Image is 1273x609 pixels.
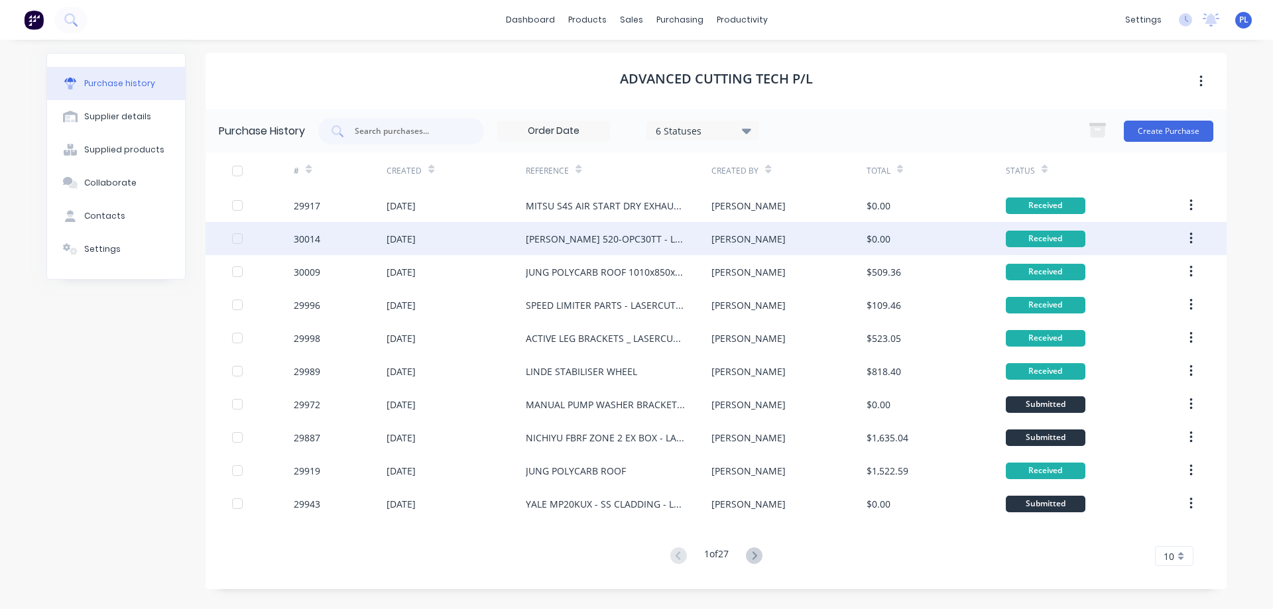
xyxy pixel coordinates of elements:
[84,177,137,189] div: Collaborate
[353,125,463,138] input: Search purchases...
[1119,10,1168,30] div: settings
[47,199,185,233] button: Contacts
[711,398,786,412] div: [PERSON_NAME]
[650,10,710,30] div: purchasing
[387,364,416,378] div: [DATE]
[387,199,416,213] div: [DATE]
[867,298,901,312] div: $109.46
[704,547,729,566] div: 1 of 27
[620,71,813,87] h1: ADVANCED CUTTING TECH P/L
[526,464,626,478] div: JUNG POLYCARB ROOF
[84,210,125,222] div: Contacts
[24,10,44,30] img: Factory
[84,144,164,156] div: Supplied products
[711,464,786,478] div: [PERSON_NAME]
[1006,330,1085,347] div: Received
[867,364,901,378] div: $818.40
[294,165,299,177] div: #
[1006,297,1085,313] div: Received
[387,431,416,445] div: [DATE]
[387,464,416,478] div: [DATE]
[711,232,786,246] div: [PERSON_NAME]
[47,133,185,166] button: Supplied products
[711,364,786,378] div: [PERSON_NAME]
[526,497,685,511] div: YALE MP20KUX - SS CLADDING - LASERCUTTING
[294,265,320,279] div: 30009
[711,165,758,177] div: Created By
[294,232,320,246] div: 30014
[526,199,685,213] div: MITSU S4S AIR START DRY EXHAUST - LASERCUTTING
[711,199,786,213] div: [PERSON_NAME]
[1006,197,1085,214] div: Received
[526,431,685,445] div: NICHIYU FBRF ZONE 2 EX BOX - LASERCUTTING
[387,165,422,177] div: Created
[1006,463,1085,479] div: Received
[526,265,685,279] div: JUNG POLYCARB ROOF 1010x850x4mm
[526,165,569,177] div: Reference
[526,398,685,412] div: MANUAL PUMP WASHER BRACKETS X 10
[1006,165,1035,177] div: Status
[526,298,685,312] div: SPEED LIMITER PARTS - LASERCUTTING
[219,123,305,139] div: Purchase History
[84,78,155,89] div: Purchase history
[867,331,901,345] div: $523.05
[84,243,121,255] div: Settings
[47,100,185,133] button: Supplier details
[711,431,786,445] div: [PERSON_NAME]
[1239,14,1248,26] span: PL
[294,364,320,378] div: 29989
[1164,549,1174,563] span: 10
[1006,429,1085,446] div: Submitted
[1006,496,1085,512] div: Submitted
[294,298,320,312] div: 29996
[387,232,416,246] div: [DATE]
[867,431,908,445] div: $1,635.04
[294,398,320,412] div: 29972
[867,398,890,412] div: $0.00
[1006,231,1085,247] div: Received
[562,10,613,30] div: products
[387,298,416,312] div: [DATE]
[1124,121,1213,142] button: Create Purchase
[294,431,320,445] div: 29887
[656,123,751,137] div: 6 Statuses
[526,232,685,246] div: [PERSON_NAME] 520-OPC30TT - LASERCUTTING
[387,497,416,511] div: [DATE]
[1006,264,1085,280] div: Received
[526,364,637,378] div: LINDE STABILISER WHEEL
[867,497,890,511] div: $0.00
[387,331,416,345] div: [DATE]
[294,331,320,345] div: 29998
[294,464,320,478] div: 29919
[711,265,786,279] div: [PERSON_NAME]
[47,166,185,199] button: Collaborate
[47,233,185,266] button: Settings
[499,10,562,30] a: dashboard
[711,298,786,312] div: [PERSON_NAME]
[498,121,609,141] input: Order Date
[867,165,890,177] div: Total
[294,199,320,213] div: 29917
[294,497,320,511] div: 29943
[711,331,786,345] div: [PERSON_NAME]
[867,464,908,478] div: $1,522.59
[387,265,416,279] div: [DATE]
[1006,363,1085,380] div: Received
[47,67,185,100] button: Purchase history
[84,111,151,123] div: Supplier details
[1006,396,1085,413] div: Submitted
[867,199,890,213] div: $0.00
[711,497,786,511] div: [PERSON_NAME]
[710,10,774,30] div: productivity
[387,398,416,412] div: [DATE]
[867,265,901,279] div: $509.36
[526,331,685,345] div: ACTIVE LEG BRACKETS _ LASERCUTTING
[613,10,650,30] div: sales
[867,232,890,246] div: $0.00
